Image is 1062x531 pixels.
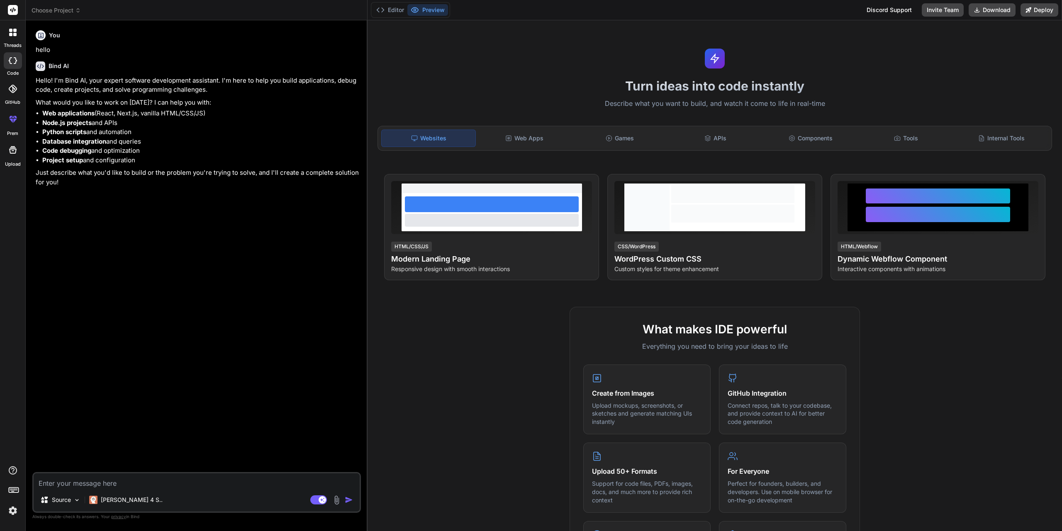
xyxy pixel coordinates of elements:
[36,76,359,95] p: Hello! I'm Bind AI, your expert software development assistant. I'm here to help you build applic...
[36,168,359,187] p: Just describe what you'd like to build or the problem you're trying to solve, and I'll create a c...
[32,6,81,15] span: Choose Project
[969,3,1016,17] button: Download
[42,109,95,117] strong: Web applications
[728,401,838,426] p: Connect repos, talk to your codebase, and provide context to AI for better code generation
[42,118,359,128] li: and APIs
[728,480,838,504] p: Perfect for founders, builders, and developers. Use on mobile browser for on-the-go development
[42,156,83,164] strong: Project setup
[614,253,815,265] h4: WordPress Custom CSS
[373,4,407,16] button: Editor
[373,78,1057,93] h1: Turn ideas into code instantly
[838,253,1038,265] h4: Dynamic Webflow Component
[42,128,86,136] strong: Python scripts
[859,130,953,147] div: Tools
[36,98,359,108] p: What would you like to work on [DATE]? I can help you with:
[573,130,667,147] div: Games
[345,496,353,504] img: icon
[73,497,80,504] img: Pick Models
[922,3,964,17] button: Invite Team
[111,514,126,519] span: privacy
[862,3,917,17] div: Discord Support
[477,130,571,147] div: Web Apps
[592,466,702,476] h4: Upload 50+ Formats
[7,130,18,137] label: prem
[5,161,21,168] label: Upload
[838,265,1038,273] p: Interactive components with animations
[407,4,448,16] button: Preview
[32,513,361,521] p: Always double-check its answers. Your in Bind
[52,496,71,504] p: Source
[42,137,106,145] strong: Database integration
[614,265,815,273] p: Custom styles for theme enhancement
[332,495,341,505] img: attachment
[4,42,22,49] label: threads
[668,130,762,147] div: APIs
[49,31,60,39] h6: You
[42,147,91,154] strong: Code debugging
[42,137,359,147] li: and queries
[49,62,69,70] h6: Bind AI
[42,109,359,118] li: (React, Next.js, vanilla HTML/CSS/JS)
[381,130,476,147] div: Websites
[101,496,163,504] p: [PERSON_NAME] 4 S..
[42,146,359,156] li: and optimization
[583,321,846,338] h2: What makes IDE powerful
[6,504,20,518] img: settings
[42,119,92,127] strong: Node.js projects
[728,466,838,476] h4: For Everyone
[1021,3,1058,17] button: Deploy
[391,242,432,252] div: HTML/CSS/JS
[36,45,359,55] p: hello
[592,388,702,398] h4: Create from Images
[7,70,19,77] label: code
[838,242,881,252] div: HTML/Webflow
[592,401,702,426] p: Upload mockups, screenshots, or sketches and generate matching UIs instantly
[764,130,857,147] div: Components
[89,496,97,504] img: Claude 4 Sonnet
[592,480,702,504] p: Support for code files, PDFs, images, docs, and much more to provide rich context
[391,253,592,265] h4: Modern Landing Page
[614,242,659,252] div: CSS/WordPress
[5,99,20,106] label: GitHub
[42,127,359,137] li: and automation
[728,388,838,398] h4: GitHub Integration
[42,156,359,165] li: and configuration
[955,130,1048,147] div: Internal Tools
[391,265,592,273] p: Responsive design with smooth interactions
[373,98,1057,109] p: Describe what you want to build, and watch it come to life in real-time
[583,341,846,351] p: Everything you need to bring your ideas to life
